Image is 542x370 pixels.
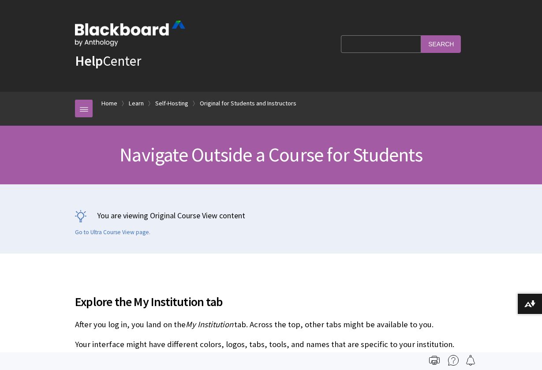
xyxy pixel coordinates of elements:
input: Search [421,35,461,52]
span: Explore the My Institution tab [75,292,467,311]
p: You are viewing Original Course View content [75,210,467,221]
a: HelpCenter [75,52,141,70]
a: Go to Ultra Course View page. [75,228,150,236]
img: Print [429,355,440,366]
span: Navigate Outside a Course for Students [120,142,422,167]
span: My Institution [186,319,233,329]
a: Self-Hosting [155,98,188,109]
a: Original for Students and Instructors [200,98,296,109]
a: Learn [129,98,144,109]
span: My Institution [242,351,290,361]
p: After you log in, you land on the tab. Across the top, other tabs might be available to you. [75,319,467,330]
img: Blackboard by Anthology [75,21,185,46]
img: Follow this page [465,355,476,366]
img: More help [448,355,459,366]
strong: Help [75,52,103,70]
a: Home [101,98,117,109]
